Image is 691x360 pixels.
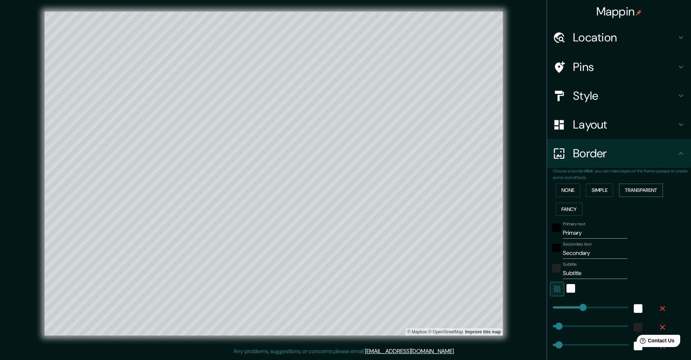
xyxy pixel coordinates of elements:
[407,329,427,334] a: Mapbox
[563,221,585,227] label: Primary text
[573,146,677,161] h4: Border
[547,139,691,168] div: Border
[573,117,677,132] h4: Layout
[455,347,456,356] div: .
[627,332,683,352] iframe: Help widget launcher
[547,110,691,139] div: Layout
[553,168,691,181] p: Choose a border. : you can make layers of the frame opaque to create some cool effects.
[586,184,613,197] button: Simple
[566,284,575,293] button: white
[547,23,691,52] div: Location
[563,241,592,247] label: Secondary text
[465,329,501,334] a: Map feedback
[573,60,677,74] h4: Pins
[573,89,677,103] h4: Style
[584,168,593,174] b: Hint
[619,184,663,197] button: Transparent
[563,261,577,267] label: Subtitle
[547,53,691,81] div: Pins
[634,323,642,332] button: color-222222
[547,81,691,110] div: Style
[596,4,642,19] h4: Mappin
[552,264,561,273] button: color-222222
[552,224,561,232] button: black
[634,304,642,313] button: white
[556,184,580,197] button: None
[428,329,463,334] a: OpenStreetMap
[365,347,454,355] a: [EMAIL_ADDRESS][DOMAIN_NAME]
[456,347,457,356] div: .
[234,347,455,356] p: Any problems, suggestions, or concerns please email .
[552,244,561,252] button: black
[573,30,677,45] h4: Location
[556,203,582,216] button: Fancy
[636,10,642,15] img: pin-icon.png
